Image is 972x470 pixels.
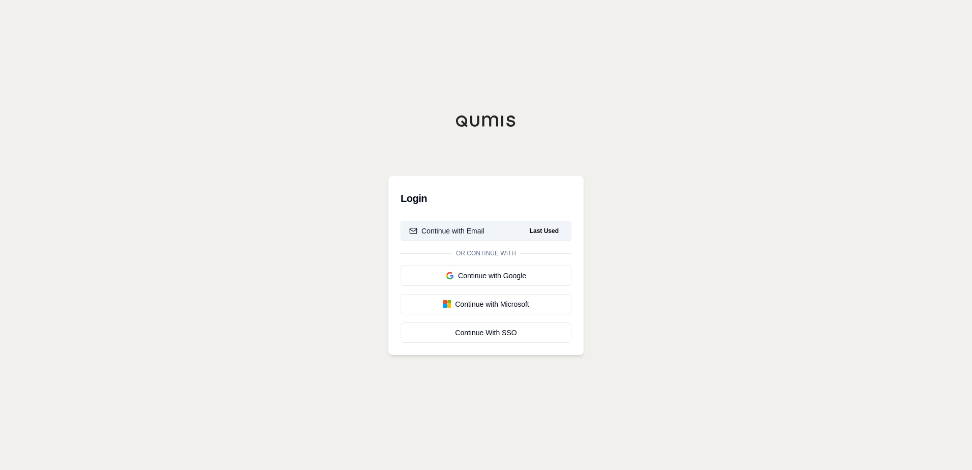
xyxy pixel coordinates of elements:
div: Continue with Microsoft [409,299,563,309]
img: Qumis [455,115,517,127]
a: Continue With SSO [401,322,571,343]
button: Continue with EmailLast Used [401,221,571,241]
h3: Login [401,188,571,209]
button: Continue with Microsoft [401,294,571,314]
button: Continue with Google [401,266,571,286]
div: Continue With SSO [409,328,563,338]
div: Continue with Google [409,271,563,281]
span: Last Used [526,225,563,237]
span: Or continue with [452,249,520,257]
div: Continue with Email [409,226,484,236]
